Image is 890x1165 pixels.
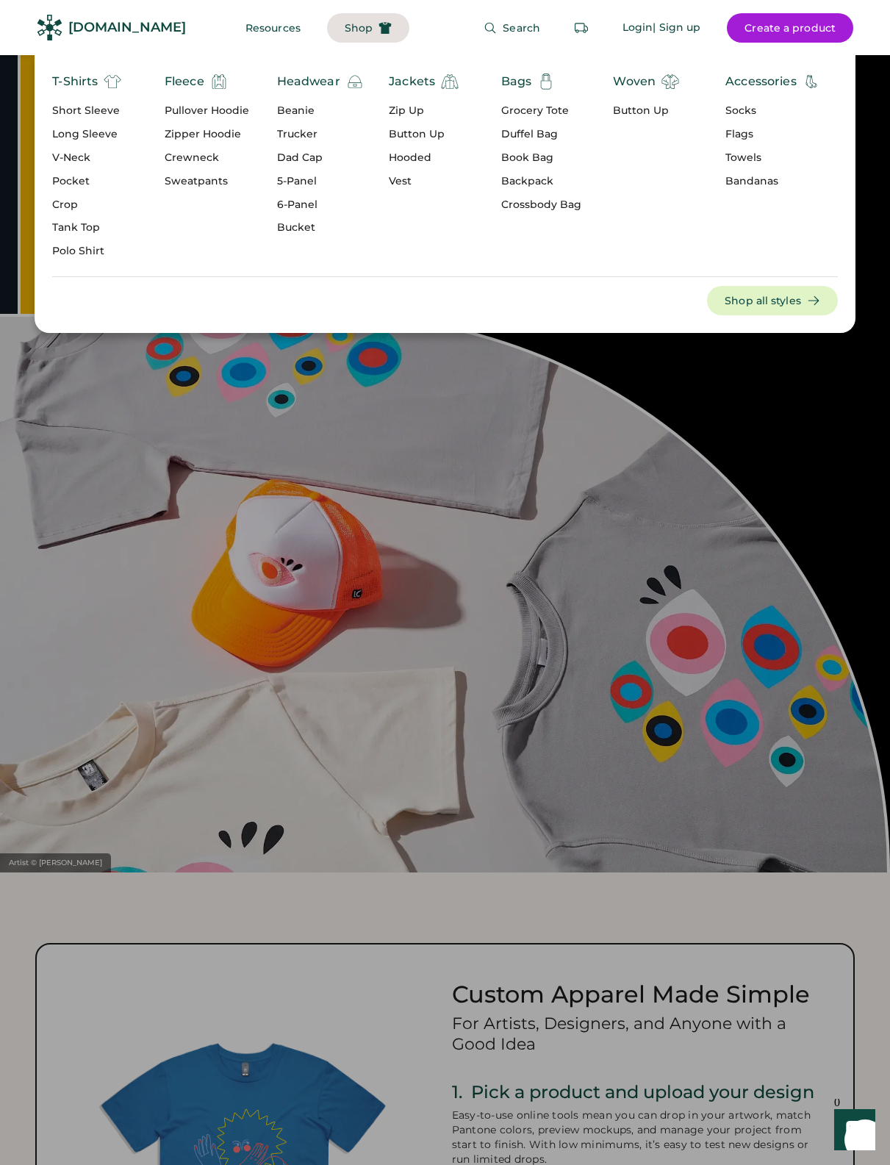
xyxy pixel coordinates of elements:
[501,104,581,118] div: Grocery Tote
[165,73,204,90] div: Fleece
[345,23,373,33] span: Shop
[52,73,98,90] div: T-Shirts
[501,174,581,189] div: Backpack
[727,13,853,43] button: Create a product
[165,174,249,189] div: Sweatpants
[104,73,121,90] img: t-shirt%20%282%29.svg
[277,221,364,235] div: Bucket
[503,23,540,33] span: Search
[501,198,581,212] div: Crossbody Bag
[567,13,596,43] button: Retrieve an order
[52,151,121,165] div: V-Neck
[277,198,364,212] div: 6-Panel
[165,151,249,165] div: Crewneck
[501,73,532,90] div: Bags
[277,73,340,90] div: Headwear
[725,104,820,118] div: Socks
[389,127,459,142] div: Button Up
[501,127,581,142] div: Duffel Bag
[228,13,318,43] button: Resources
[165,104,249,118] div: Pullover Hoodie
[210,73,228,90] img: hoodie.svg
[277,151,364,165] div: Dad Cap
[725,73,797,90] div: Accessories
[327,13,409,43] button: Shop
[165,127,249,142] div: Zipper Hoodie
[622,21,653,35] div: Login
[501,151,581,165] div: Book Bag
[613,104,679,118] div: Button Up
[346,73,364,90] img: beanie.svg
[68,18,186,37] div: [DOMAIN_NAME]
[441,73,459,90] img: jacket%20%281%29.svg
[52,104,121,118] div: Short Sleeve
[707,286,838,315] button: Shop all styles
[389,104,459,118] div: Zip Up
[389,174,459,189] div: Vest
[653,21,700,35] div: | Sign up
[537,73,555,90] img: Totebag-01.svg
[820,1099,883,1162] iframe: Front Chat
[725,151,820,165] div: Towels
[52,198,121,212] div: Crop
[277,174,364,189] div: 5-Panel
[661,73,679,90] img: shirt.svg
[725,174,820,189] div: Bandanas
[613,73,656,90] div: Woven
[389,151,459,165] div: Hooded
[389,73,435,90] div: Jackets
[803,73,820,90] img: accessories-ab-01.svg
[52,127,121,142] div: Long Sleeve
[52,221,121,235] div: Tank Top
[725,127,820,142] div: Flags
[277,127,364,142] div: Trucker
[52,244,121,259] div: Polo Shirt
[466,13,558,43] button: Search
[52,174,121,189] div: Pocket
[37,15,62,40] img: Rendered Logo - Screens
[277,104,364,118] div: Beanie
